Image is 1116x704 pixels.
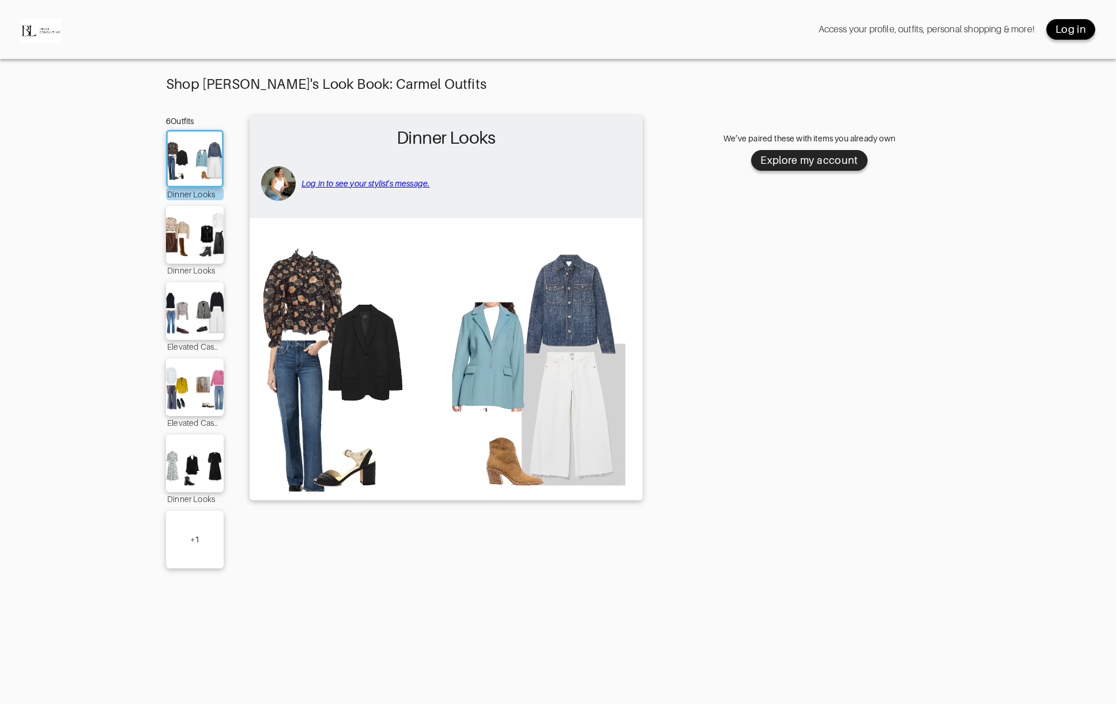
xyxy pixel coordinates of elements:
[21,9,61,50] img: BL Image Consulting logo
[162,364,228,410] img: Outfit Elevated Casual Looks
[166,188,224,200] div: Dinner Looks
[255,121,637,155] h2: Dinner Looks
[1046,19,1095,40] button: Log in
[819,24,1035,35] div: Access your profile, outfits, personal shopping & more!
[751,150,867,171] button: Explore my account
[166,492,224,505] div: Dinner Looks
[166,264,224,276] div: Dinner Looks
[301,179,429,188] a: Log in to see your stylist's message.
[166,115,224,127] div: 6 Outfits
[261,166,296,201] img: avatar
[166,76,950,92] div: Shop [PERSON_NAME]'s Look Book: Carmel Outfits
[166,340,224,353] div: Elevated Casual Looks
[255,224,637,493] img: Outfit Dinner Looks
[166,416,224,429] div: Elevated Casual Looks
[162,288,228,334] img: Outfit Elevated Casual Looks
[760,153,858,167] div: Explore my account
[162,212,228,258] img: Outfit Dinner Looks
[190,534,199,545] div: + 1
[164,137,225,180] img: Outfit Dinner Looks
[1055,23,1086,36] div: Log in
[669,133,950,144] div: We’ve paired these with items you already own
[162,440,228,486] img: Outfit Dinner Looks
